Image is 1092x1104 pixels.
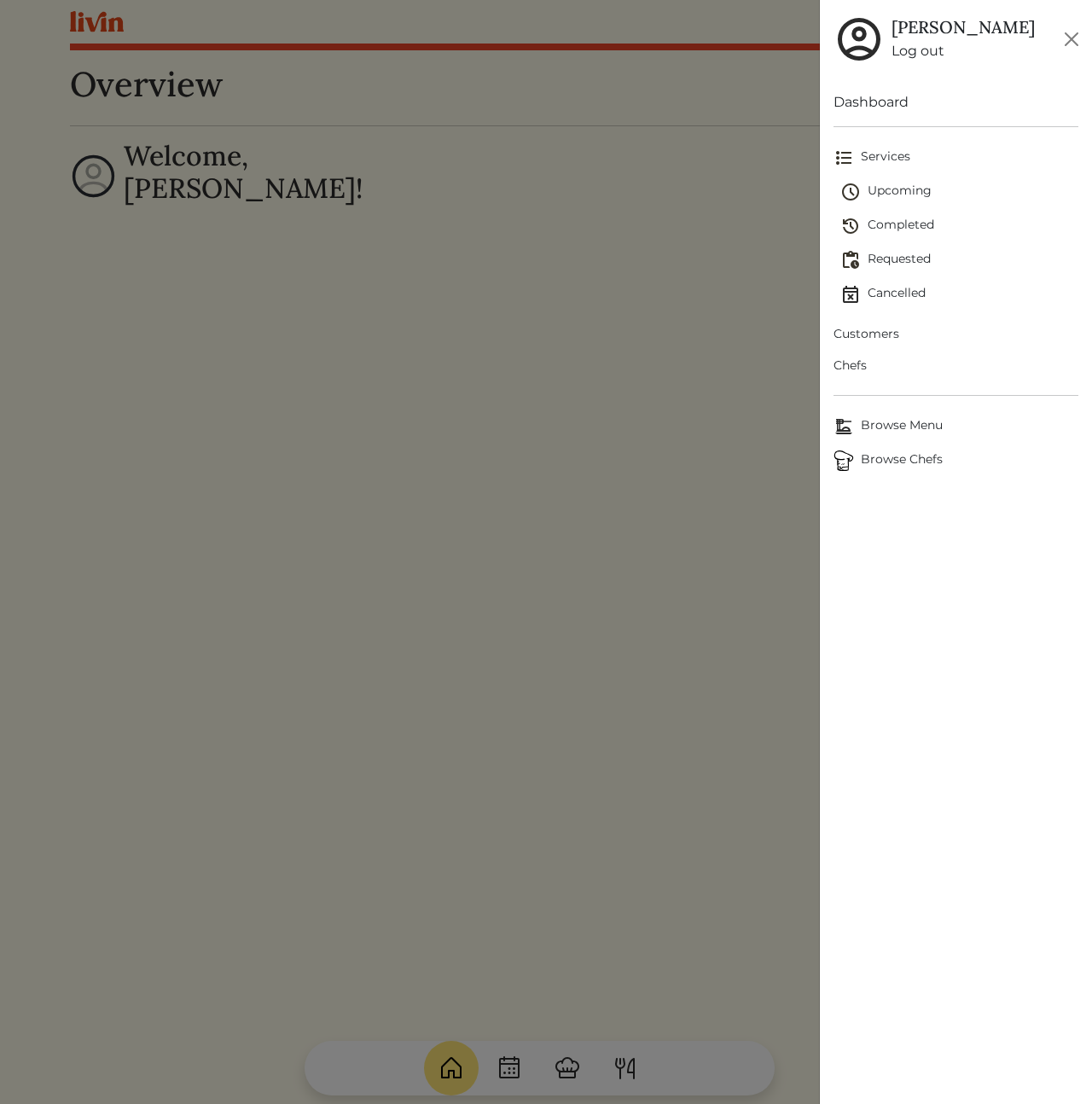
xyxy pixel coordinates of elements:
img: Browse Chefs [834,450,854,471]
a: Dashboard [834,92,1078,113]
span: Chefs [834,357,1078,375]
a: Requested [840,243,1078,277]
a: Log out [892,41,1035,61]
a: Completed [840,209,1078,243]
a: ChefsBrowse Chefs [834,444,1078,478]
img: format_list_bulleted-ebc7f0161ee23162107b508e562e81cd567eeab2455044221954b09d19068e74.svg [834,148,854,168]
a: Browse MenuBrowse Menu [834,410,1078,444]
img: Browse Menu [834,416,854,437]
a: Cancelled [840,277,1078,311]
span: Cancelled [840,284,1078,305]
span: Customers [834,325,1078,343]
button: Close [1058,26,1085,53]
a: Chefs [834,350,1078,381]
a: Upcoming [840,175,1078,209]
a: Customers [834,318,1078,350]
img: schedule-fa401ccd6b27cf58db24c3bb5584b27dcd8bd24ae666a918e1c6b4ae8c451a22.svg [840,182,861,202]
span: Completed [840,216,1078,236]
span: Browse Chefs [834,450,1078,471]
h5: [PERSON_NAME] [892,17,1035,38]
img: event_cancelled-67e280bd0a9e072c26133efab016668ee6d7272ad66fa3c7eb58af48b074a3a4.svg [840,284,861,305]
img: user_account-e6e16d2ec92f44fc35f99ef0dc9cddf60790bfa021a6ecb1c896eb5d2907b31c.svg [834,14,885,65]
img: history-2b446bceb7e0f53b931186bf4c1776ac458fe31ad3b688388ec82af02103cd45.svg [840,216,861,236]
span: Upcoming [840,182,1078,202]
span: Services [834,148,1078,168]
span: Requested [840,250,1078,270]
a: Services [834,141,1078,175]
img: pending_actions-fd19ce2ea80609cc4d7bbea353f93e2f363e46d0f816104e4e0650fdd7f915cf.svg [840,250,861,270]
span: Browse Menu [834,416,1078,437]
